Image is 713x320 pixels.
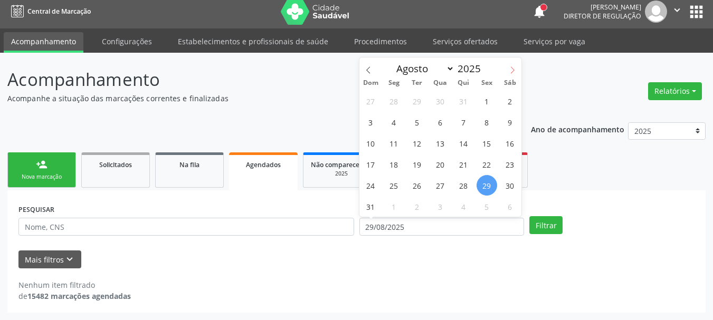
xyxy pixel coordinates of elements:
span: Agosto 17, 2025 [360,154,381,174]
input: Selecione um intervalo [359,218,525,236]
a: Serviços por vaga [516,32,593,51]
span: Agosto 16, 2025 [500,133,520,153]
div: de [18,290,131,302]
span: Agosto 18, 2025 [384,154,404,174]
div: Nova marcação [15,173,68,181]
span: Agosto 25, 2025 [384,175,404,196]
p: Ano de acompanhamento [531,122,624,135]
span: Agosto 13, 2025 [430,133,451,153]
a: Serviços ofertados [425,32,505,51]
p: Acompanhe a situação das marcações correntes e finalizadas [7,93,496,104]
span: Agosto 2, 2025 [500,91,520,111]
span: Agosto 27, 2025 [430,175,451,196]
span: Central de Marcação [27,7,91,16]
div: person_add [36,159,47,170]
div: Nenhum item filtrado [18,279,131,290]
button:  [667,1,687,23]
span: Julho 29, 2025 [407,91,427,111]
span: Agosto 26, 2025 [407,175,427,196]
span: Agosto 30, 2025 [500,175,520,196]
span: Agosto 7, 2025 [453,112,474,132]
input: Nome, CNS [18,218,354,236]
span: Qua [429,80,452,86]
span: Sáb [498,80,521,86]
span: Solicitados [99,160,132,169]
strong: 15482 marcações agendadas [27,291,131,301]
span: Agosto 11, 2025 [384,133,404,153]
span: Setembro 5, 2025 [477,196,497,217]
span: Agosto 15, 2025 [477,133,497,153]
div: 2025 [311,170,372,178]
span: Agosto 5, 2025 [407,112,427,132]
span: Agosto 1, 2025 [477,91,497,111]
span: Não compareceram [311,160,372,169]
span: Agosto 8, 2025 [477,112,497,132]
a: Central de Marcação [7,3,91,20]
span: Diretor de regulação [564,12,641,21]
span: Agendados [246,160,281,169]
button: apps [687,3,706,21]
button: Filtrar [529,216,563,234]
input: Year [454,62,489,75]
span: Qui [452,80,475,86]
span: Sex [475,80,498,86]
span: Agosto 24, 2025 [360,175,381,196]
span: Dom [359,80,383,86]
span: Na fila [179,160,199,169]
a: Procedimentos [347,32,414,51]
img: img [645,1,667,23]
span: Julho 27, 2025 [360,91,381,111]
button: Mais filtroskeyboard_arrow_down [18,250,81,269]
span: Agosto 3, 2025 [360,112,381,132]
a: Estabelecimentos e profissionais de saúde [170,32,336,51]
i: keyboard_arrow_down [64,254,75,265]
span: Julho 30, 2025 [430,91,451,111]
span: Julho 28, 2025 [384,91,404,111]
span: Agosto 19, 2025 [407,154,427,174]
span: Agosto 28, 2025 [453,175,474,196]
span: Seg [382,80,405,86]
span: Agosto 4, 2025 [384,112,404,132]
span: Agosto 9, 2025 [500,112,520,132]
a: Acompanhamento [4,32,83,53]
select: Month [392,61,455,76]
span: Setembro 6, 2025 [500,196,520,217]
span: Agosto 14, 2025 [453,133,474,153]
span: Setembro 4, 2025 [453,196,474,217]
p: Acompanhamento [7,66,496,93]
button: notifications [532,4,547,19]
span: Agosto 20, 2025 [430,154,451,174]
span: Agosto 22, 2025 [477,154,497,174]
button: Relatórios [648,82,702,100]
span: Ter [405,80,429,86]
i:  [671,4,683,16]
span: Julho 31, 2025 [453,91,474,111]
span: Agosto 29, 2025 [477,175,497,196]
span: Agosto 10, 2025 [360,133,381,153]
span: Agosto 21, 2025 [453,154,474,174]
span: Agosto 6, 2025 [430,112,451,132]
span: Agosto 23, 2025 [500,154,520,174]
span: Setembro 2, 2025 [407,196,427,217]
label: PESQUISAR [18,201,54,218]
span: Agosto 31, 2025 [360,196,381,217]
span: Setembro 1, 2025 [384,196,404,217]
div: [PERSON_NAME] [564,3,641,12]
span: Setembro 3, 2025 [430,196,451,217]
a: Configurações [94,32,159,51]
span: Agosto 12, 2025 [407,133,427,153]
